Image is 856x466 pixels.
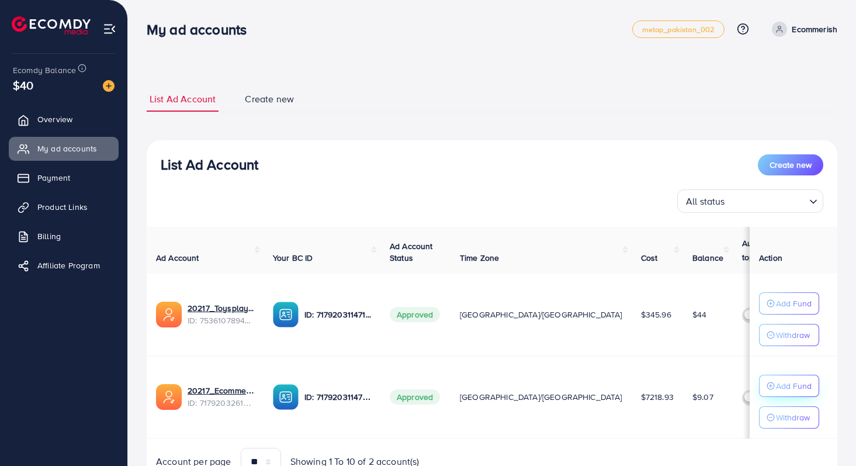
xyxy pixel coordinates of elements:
[103,80,115,92] img: image
[245,92,294,106] span: Create new
[37,113,72,125] span: Overview
[304,390,371,404] p: ID: 7179203114715611138
[9,225,119,248] a: Billing
[188,302,254,326] div: <span class='underline'>20217_Toysplay_1754636899370</span></br>7536107894320824321
[156,302,182,327] img: ic-ads-acc.e4c84228.svg
[304,308,371,322] p: ID: 7179203114715611138
[460,391,622,403] span: [GEOGRAPHIC_DATA]/[GEOGRAPHIC_DATA]
[188,385,254,409] div: <span class='underline'>20217_Ecommerish_1671538567614</span></br>7179203261629562881
[792,22,837,36] p: Ecommerish
[759,406,819,429] button: Withdraw
[150,92,216,106] span: List Ad Account
[759,324,819,346] button: Withdraw
[758,154,823,175] button: Create new
[776,328,810,342] p: Withdraw
[390,389,440,405] span: Approved
[156,384,182,410] img: ic-ads-acc.e4c84228.svg
[641,391,674,403] span: $7218.93
[776,379,812,393] p: Add Fund
[759,292,819,315] button: Add Fund
[37,260,100,271] span: Affiliate Program
[9,195,119,219] a: Product Links
[806,413,847,457] iframe: Chat
[684,193,727,210] span: All status
[460,309,622,320] span: [GEOGRAPHIC_DATA]/[GEOGRAPHIC_DATA]
[729,191,805,210] input: Search for option
[37,201,88,213] span: Product Links
[759,375,819,397] button: Add Fund
[188,397,254,409] span: ID: 7179203261629562881
[767,22,837,37] a: Ecommerish
[188,385,254,396] a: 20217_Ecommerish_1671538567614
[770,159,812,171] span: Create new
[692,309,706,320] span: $44
[13,64,76,76] span: Ecomdy Balance
[273,252,313,264] span: Your BC ID
[642,26,715,33] span: metap_pakistan_002
[273,302,299,327] img: ic-ba-acc.ded83a64.svg
[9,166,119,189] a: Payment
[390,307,440,322] span: Approved
[9,108,119,131] a: Overview
[37,230,61,242] span: Billing
[759,252,782,264] span: Action
[37,143,97,154] span: My ad accounts
[12,16,91,34] img: logo
[103,22,116,36] img: menu
[692,391,713,403] span: $9.07
[390,240,433,264] span: Ad Account Status
[273,384,299,410] img: ic-ba-acc.ded83a64.svg
[188,302,254,314] a: 20217_Toysplay_1754636899370
[9,254,119,277] a: Affiliate Program
[188,315,254,326] span: ID: 7536107894320824321
[692,252,723,264] span: Balance
[776,296,812,310] p: Add Fund
[161,156,258,173] h3: List Ad Account
[9,137,119,160] a: My ad accounts
[147,21,256,38] h3: My ad accounts
[460,252,499,264] span: Time Zone
[776,410,810,424] p: Withdraw
[156,252,199,264] span: Ad Account
[641,252,658,264] span: Cost
[13,77,33,94] span: $40
[632,20,725,38] a: metap_pakistan_002
[677,189,823,213] div: Search for option
[37,172,70,184] span: Payment
[641,309,671,320] span: $345.96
